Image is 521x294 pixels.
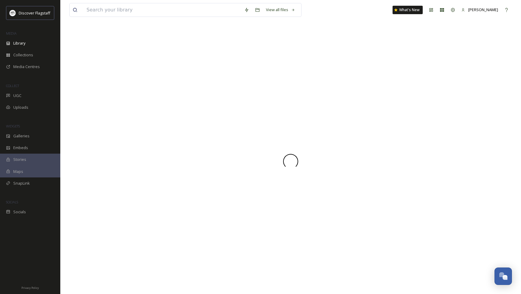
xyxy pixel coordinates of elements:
img: Untitled%20design%20(1).png [10,10,16,16]
span: Stories [13,157,26,162]
span: UGC [13,93,21,99]
span: WIDGETS [6,124,20,128]
span: Collections [13,52,33,58]
span: Uploads [13,105,28,110]
span: Media Centres [13,64,40,70]
button: Open Chat [494,267,512,285]
span: Socials [13,209,26,215]
span: Embeds [13,145,28,151]
span: COLLECT [6,83,19,88]
span: SnapLink [13,180,30,186]
a: [PERSON_NAME] [458,4,501,16]
a: What's New [393,6,423,14]
span: [PERSON_NAME] [468,7,498,12]
input: Search your library [84,3,241,17]
a: View all files [263,4,298,16]
span: Maps [13,169,23,174]
span: SOCIALS [6,200,18,204]
span: Discover Flagstaff [19,10,50,16]
span: Privacy Policy [21,286,39,290]
span: Library [13,40,25,46]
span: Galleries [13,133,30,139]
span: MEDIA [6,31,17,36]
a: Privacy Policy [21,284,39,291]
